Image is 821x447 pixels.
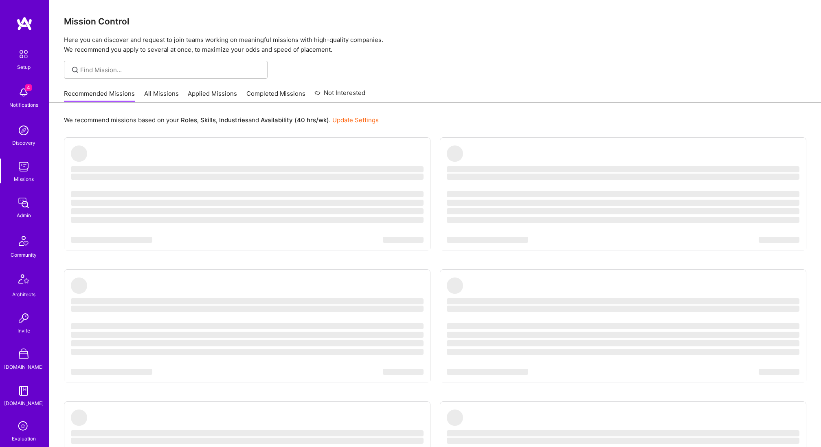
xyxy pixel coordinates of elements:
[17,211,31,220] div: Admin
[14,231,33,251] img: Community
[18,326,30,335] div: Invite
[14,175,34,183] div: Missions
[15,195,32,211] img: admin teamwork
[16,419,31,434] i: icon SelectionTeam
[15,84,32,101] img: bell
[15,159,32,175] img: teamwork
[64,116,379,124] p: We recommend missions based on your , , and .
[25,84,32,91] span: 4
[80,66,261,74] input: Find Mission...
[261,116,329,124] b: Availability (40 hrs/wk)
[64,89,135,103] a: Recommended Missions
[12,139,35,147] div: Discovery
[332,116,379,124] a: Update Settings
[4,399,44,407] div: [DOMAIN_NAME]
[12,434,36,443] div: Evaluation
[144,89,179,103] a: All Missions
[15,46,32,63] img: setup
[15,346,32,363] img: A Store
[200,116,216,124] b: Skills
[12,290,35,299] div: Architects
[64,16,806,26] h3: Mission Control
[70,65,80,75] i: icon SearchGrey
[4,363,44,371] div: [DOMAIN_NAME]
[9,101,38,109] div: Notifications
[15,310,32,326] img: Invite
[16,16,33,31] img: logo
[14,271,33,290] img: Architects
[181,116,197,124] b: Roles
[314,88,365,103] a: Not Interested
[15,122,32,139] img: discovery
[15,383,32,399] img: guide book
[246,89,305,103] a: Completed Missions
[188,89,237,103] a: Applied Missions
[219,116,248,124] b: Industries
[11,251,37,259] div: Community
[17,63,31,71] div: Setup
[64,35,806,55] p: Here you can discover and request to join teams working on meaningful missions with high-quality ...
